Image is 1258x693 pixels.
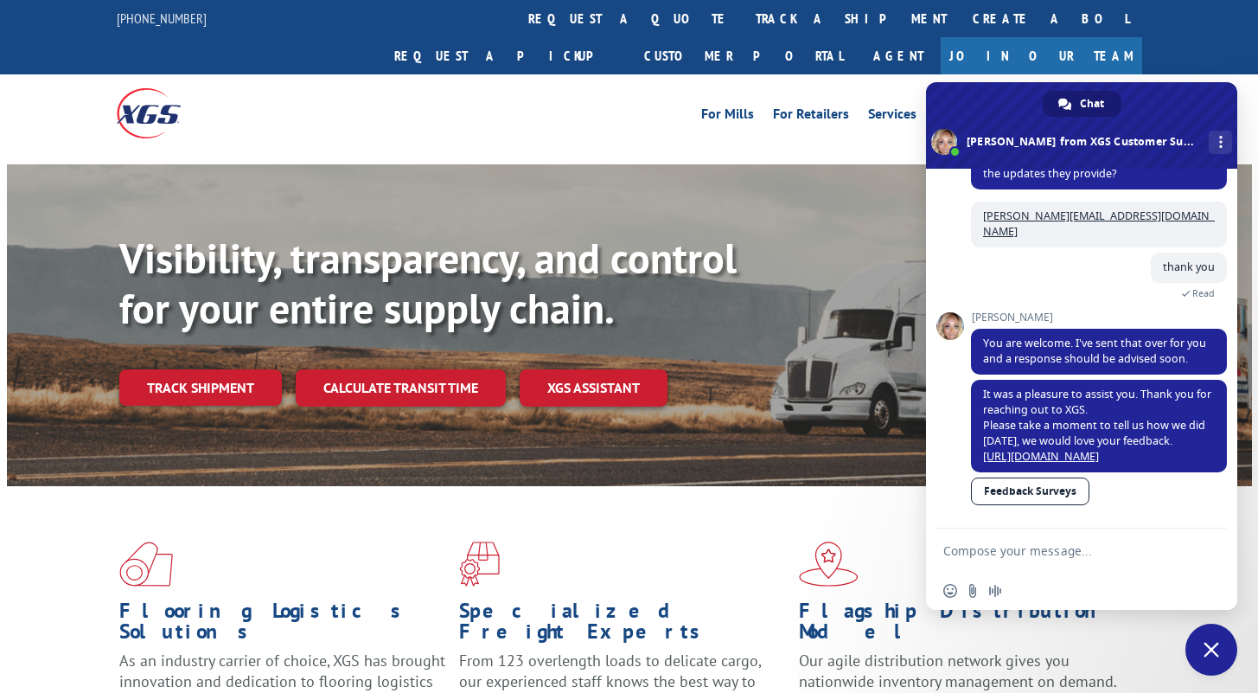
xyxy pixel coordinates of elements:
span: Read [1192,287,1215,299]
div: Close chat [1185,624,1237,676]
span: Insert an emoji [943,584,957,598]
a: Customer Portal [631,37,856,74]
span: It was a pleasure to assist you. Thank you for reaching out to XGS. Please take a moment to tell ... [983,387,1211,464]
a: Services [868,107,916,126]
textarea: Compose your message... [943,543,1182,559]
span: Our agile distribution network gives you nationwide inventory management on demand. [799,651,1117,691]
span: Audio message [988,584,1002,598]
a: [URL][DOMAIN_NAME] [983,449,1099,464]
a: Request a pickup [381,37,631,74]
span: thank you [1163,260,1215,274]
a: Join Our Team [941,37,1142,74]
b: Visibility, transparency, and control for your entire supply chain. [119,231,737,335]
a: For Mills [701,107,754,126]
img: xgs-icon-focused-on-flooring-red [459,542,500,587]
a: [PERSON_NAME][EMAIL_ADDRESS][DOMAIN_NAME] [983,209,1215,239]
a: Agent [856,37,941,74]
h1: Flooring Logistics Solutions [119,600,446,651]
span: Send a file [966,584,980,598]
span: Chat [1080,91,1104,117]
h1: Flagship Distribution Model [799,600,1126,651]
a: Feedback Surveys [971,478,1089,505]
div: More channels [1209,131,1232,154]
h1: Specialized Freight Experts [459,600,786,651]
img: xgs-icon-flagship-distribution-model-red [799,542,859,587]
a: Calculate transit time [296,369,506,407]
img: xgs-icon-total-supply-chain-intelligence-red [119,542,173,587]
a: Track shipment [119,369,282,406]
span: [PERSON_NAME] [971,311,1227,324]
a: [PHONE_NUMBER] [117,10,207,27]
a: XGS ASSISTANT [520,369,667,407]
div: Chat [1043,91,1121,117]
a: For Retailers [773,107,849,126]
span: You are welcome. I've sent that over for you and a response should be advised soon. [983,336,1206,366]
